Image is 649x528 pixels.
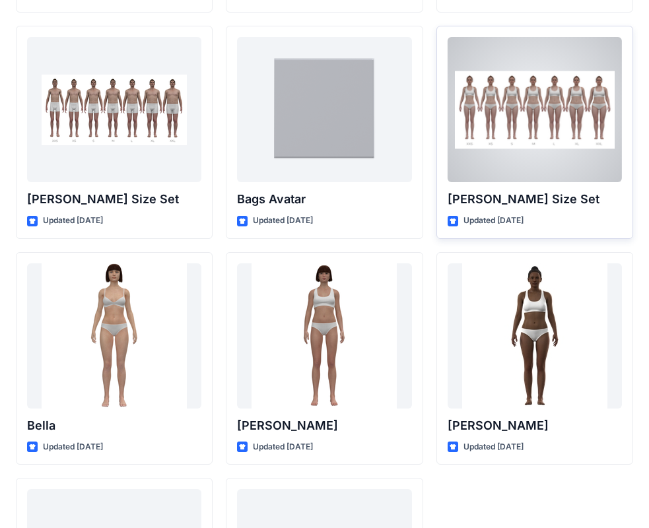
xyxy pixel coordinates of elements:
[237,37,411,182] a: Bags Avatar
[43,214,103,228] p: Updated [DATE]
[448,416,622,435] p: [PERSON_NAME]
[237,263,411,409] a: Emma
[237,416,411,435] p: [PERSON_NAME]
[43,440,103,454] p: Updated [DATE]
[448,37,622,182] a: Olivia Size Set
[27,190,201,209] p: [PERSON_NAME] Size Set
[463,440,524,454] p: Updated [DATE]
[237,190,411,209] p: Bags Avatar
[27,37,201,182] a: Oliver Size Set
[27,263,201,409] a: Bella
[27,416,201,435] p: Bella
[253,440,313,454] p: Updated [DATE]
[463,214,524,228] p: Updated [DATE]
[253,214,313,228] p: Updated [DATE]
[448,263,622,409] a: Gabrielle
[448,190,622,209] p: [PERSON_NAME] Size Set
